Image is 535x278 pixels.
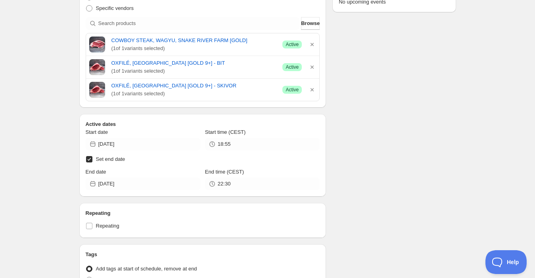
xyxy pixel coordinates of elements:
span: Set end date [96,156,125,162]
a: OXFILÉ, [GEOGRAPHIC_DATA] [GOLD 9+] - BIT [111,59,276,67]
span: ( 1 of 1 variants selected) [111,44,276,52]
h2: Active dates [86,120,320,128]
span: Active [286,87,299,93]
span: Active [286,41,299,48]
span: End time (CEST) [205,169,244,175]
a: COWBOY STEAK, WAGYU, SNAKE RIVER FARM [GOLD] [111,37,276,44]
span: ( 1 of 1 variants selected) [111,67,276,75]
h2: Repeating [86,209,320,217]
span: End date [86,169,106,175]
input: Search products [98,17,300,30]
span: ( 1 of 1 variants selected) [111,90,276,98]
span: Specific vendors [96,5,134,11]
button: Browse [301,17,320,30]
iframe: Toggle Customer Support [485,250,527,274]
span: Browse [301,19,320,27]
span: Start time (CEST) [205,129,246,135]
h2: Tags [86,251,320,259]
span: Add tags at start of schedule, remove at end [96,266,197,272]
a: OXFILÉ, [GEOGRAPHIC_DATA] [GOLD 9+] - SKIVOR [111,82,276,90]
span: Start date [86,129,108,135]
span: Active [286,64,299,70]
span: Repeating [96,223,119,229]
